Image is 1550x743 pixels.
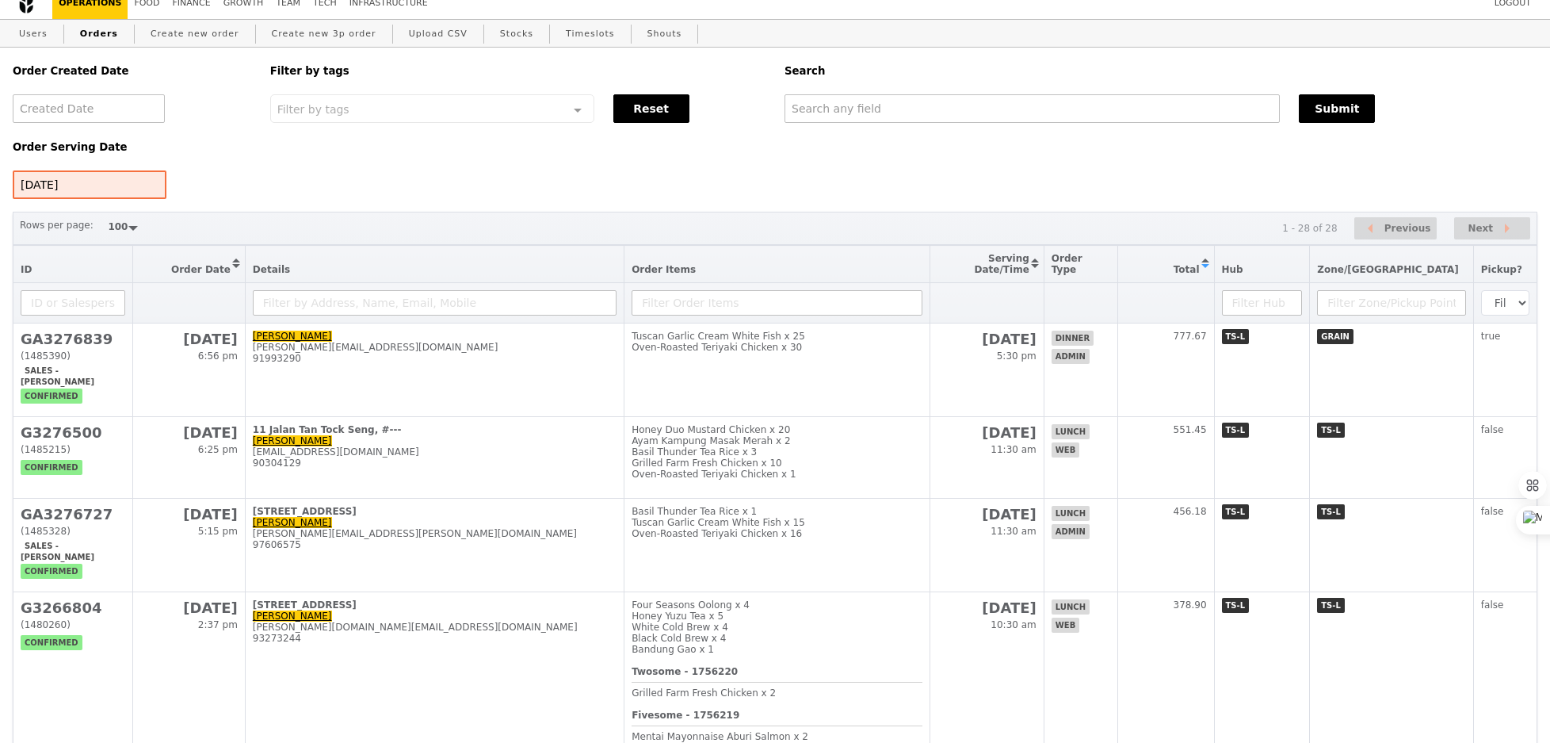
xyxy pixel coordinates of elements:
span: Filter by tags [277,101,349,116]
div: Tuscan Garlic Cream White Fish x 25 [632,331,922,342]
span: Hub [1222,264,1243,275]
div: Four Seasons Oolong x 4 [632,599,922,611]
a: Orders [74,20,124,48]
h2: [DATE] [937,331,1037,347]
div: [PERSON_NAME][EMAIL_ADDRESS][DOMAIN_NAME] [253,342,617,353]
div: [STREET_ADDRESS] [253,599,617,611]
div: Grilled Farm Fresh Chicken x 10 [632,458,922,469]
span: confirmed [21,635,82,650]
input: Filter Hub [1222,290,1303,316]
span: lunch [1052,506,1090,521]
span: confirmed [21,564,82,579]
h2: G3266804 [21,599,125,616]
h2: [DATE] [140,424,238,441]
div: Basil Thunder Tea Rice x 3 [632,446,922,458]
span: Previous [1384,219,1431,238]
span: false [1481,599,1504,611]
span: 11:30 am [991,526,1036,537]
span: admin [1052,349,1090,364]
div: 93273244 [253,633,617,644]
h2: GA3276839 [21,331,125,347]
span: TS-L [1317,504,1345,519]
a: Shouts [641,20,689,48]
span: admin [1052,524,1090,539]
span: TS-L [1222,329,1250,344]
span: TS-L [1222,504,1250,519]
b: Fivesome - 1756219 [632,710,739,721]
button: Reset [613,94,689,123]
div: 90304129 [253,458,617,469]
h2: [DATE] [140,599,238,616]
input: Filter Zone/Pickup Point [1317,290,1466,316]
a: Create new 3p order [265,20,383,48]
span: Zone/[GEOGRAPHIC_DATA] [1317,264,1459,275]
span: 551.45 [1174,424,1207,435]
span: confirmed [21,460,82,475]
div: [PERSON_NAME][DOMAIN_NAME][EMAIL_ADDRESS][DOMAIN_NAME] [253,622,617,633]
div: [STREET_ADDRESS] [253,506,617,517]
div: (1480260) [21,619,125,630]
span: TS-L [1317,423,1345,438]
span: Sales - [PERSON_NAME] [21,538,98,565]
span: Next [1468,219,1493,238]
a: [PERSON_NAME] [253,517,332,528]
div: Bandung Gao x 1 [632,644,922,655]
h5: Order Created Date [13,65,251,77]
a: [PERSON_NAME] [253,435,332,446]
span: Pickup? [1481,264,1522,275]
div: Honey Duo Mustard Chicken x 20 [632,424,922,435]
label: Rows per page: [20,217,94,233]
a: [PERSON_NAME] [253,331,332,342]
h5: Filter by tags [270,65,765,77]
span: 5:30 pm [997,350,1037,362]
div: 1 - 28 of 28 [1282,223,1337,234]
span: 11:30 am [991,444,1036,455]
a: Users [13,20,54,48]
h2: [DATE] [937,599,1037,616]
div: Basil Thunder Tea Rice x 1 [632,506,922,517]
span: 6:25 pm [198,444,238,455]
button: Submit [1299,94,1375,123]
h5: Search [785,65,1537,77]
div: Ayam Kampung Masak Merah x 2 [632,435,922,446]
span: 2:37 pm [198,619,238,630]
span: 6:56 pm [198,350,238,362]
h2: GA3276727 [21,506,125,523]
div: 97606575 [253,539,617,550]
div: White Cold Brew x 4 [632,622,922,633]
div: Oven‑Roasted Teriyaki Chicken x 16 [632,528,922,539]
h2: [DATE] [937,506,1037,523]
span: web [1052,618,1079,633]
div: (1485215) [21,444,125,455]
input: Filter Order Items [632,290,922,316]
div: (1485328) [21,526,125,537]
div: 91993290 [253,353,617,364]
input: Search any field [785,94,1280,123]
h5: Order Serving Date [13,141,251,153]
span: 10:30 am [991,619,1036,630]
input: ID or Salesperson name [21,290,125,316]
a: Stocks [494,20,540,48]
button: Previous [1354,217,1437,240]
input: Filter by Address, Name, Email, Mobile [253,290,617,316]
span: TS-L [1317,598,1345,613]
div: Black Cold Brew x 4 [632,633,922,644]
button: Next [1454,217,1530,240]
b: Twosome - 1756220 [632,666,738,677]
span: TS-L [1222,598,1250,613]
span: Order Items [632,264,696,275]
h2: [DATE] [140,331,238,347]
span: false [1481,506,1504,517]
h2: G3276500 [21,424,125,441]
span: 5:15 pm [198,526,238,537]
span: dinner [1052,331,1094,346]
div: Tuscan Garlic Cream White Fish x 15 [632,517,922,528]
span: lunch [1052,424,1090,439]
span: 777.67 [1174,331,1207,342]
span: Grilled Farm Fresh Chicken x 2 [632,687,776,699]
span: Sales - [PERSON_NAME] [21,363,98,389]
a: Upload CSV [403,20,474,48]
span: Mentai Mayonnaise Aburi Salmon x 2 [632,731,808,742]
span: TS-L [1222,423,1250,438]
a: [PERSON_NAME] [253,611,332,622]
